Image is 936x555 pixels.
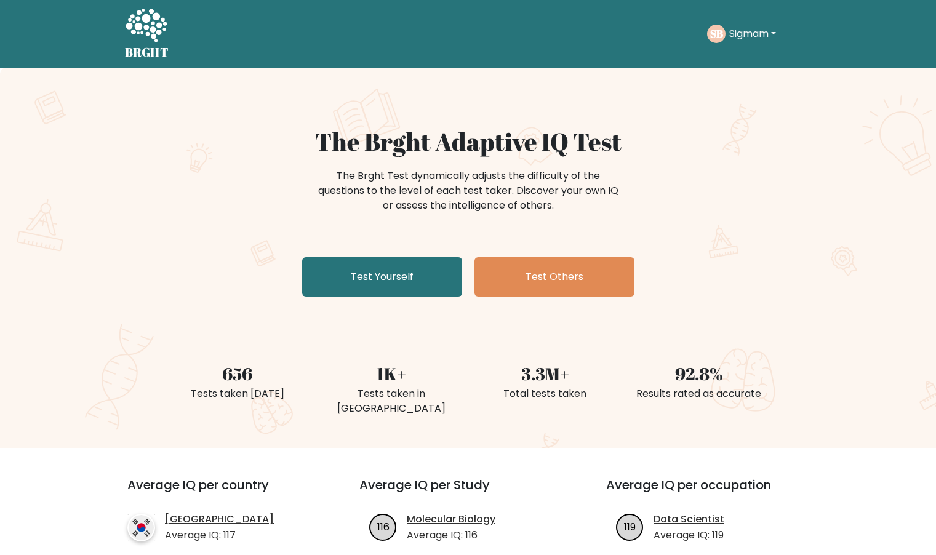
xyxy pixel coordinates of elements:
[168,386,307,401] div: Tests taken [DATE]
[168,361,307,386] div: 656
[322,386,461,416] div: Tests taken in [GEOGRAPHIC_DATA]
[476,386,615,401] div: Total tests taken
[165,512,274,527] a: [GEOGRAPHIC_DATA]
[630,386,769,401] div: Results rated as accurate
[322,361,461,386] div: 1K+
[377,519,390,533] text: 116
[476,361,615,386] div: 3.3M+
[165,528,274,543] p: Average IQ: 117
[654,512,724,527] a: Data Scientist
[359,477,577,507] h3: Average IQ per Study
[302,257,462,297] a: Test Yourself
[314,169,622,213] div: The Brght Test dynamically adjusts the difficulty of the questions to the level of each test take...
[654,528,724,543] p: Average IQ: 119
[407,528,495,543] p: Average IQ: 116
[710,26,722,41] text: SB
[168,127,769,156] h1: The Brght Adaptive IQ Test
[624,519,636,533] text: 119
[125,45,169,60] h5: BRGHT
[125,5,169,63] a: BRGHT
[474,257,634,297] a: Test Others
[726,26,780,42] button: Sigmam
[127,477,315,507] h3: Average IQ per country
[606,477,823,507] h3: Average IQ per occupation
[127,514,155,541] img: country
[407,512,495,527] a: Molecular Biology
[630,361,769,386] div: 92.8%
